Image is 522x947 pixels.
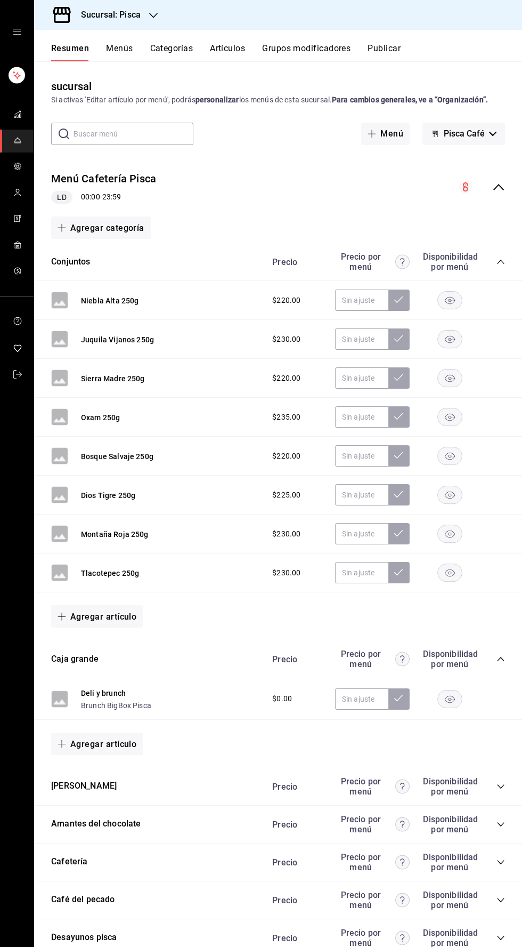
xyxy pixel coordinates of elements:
[51,95,195,104] font: Si activas 'Editar artículo por menú', podrás
[51,256,91,267] font: Conjuntos
[70,612,136,622] font: Agregar artículo
[272,782,297,792] font: Precio
[81,567,139,579] button: Tlacotepec 250g
[272,335,300,343] font: $230.00
[272,857,297,868] font: Precio
[102,192,121,201] font: 23:59
[81,451,153,462] button: Bosque Salvaje 250g
[100,192,102,201] font: -
[81,295,138,307] button: Niebla Alta 250g
[361,123,410,145] button: Menú
[51,780,117,792] button: [PERSON_NAME]
[51,80,92,93] font: sucursal
[496,655,505,663] button: colapsar-categoría-fila
[81,414,120,422] font: Oxam 250g
[368,43,401,53] font: Publicar
[272,529,300,538] font: $230.00
[423,814,478,834] font: Disponibilidad por menú
[332,95,488,104] font: Para cambios generales, ve a “Organización”.
[423,852,478,872] font: Disponibilidad por menú
[272,933,297,943] font: Precio
[335,523,388,544] input: Sin ajuste
[13,28,21,36] button: cajón abierto
[272,257,297,267] font: Precio
[81,336,154,344] font: Juquila Vijanos 250g
[272,491,300,499] font: $225.00
[51,173,156,186] font: Menú Cafetería Pisca
[195,95,239,104] font: personalizar
[335,290,388,311] input: Sin ajuste
[335,688,388,710] input: Sin ajuste
[51,653,99,665] button: Caja grande
[210,43,245,53] font: Artículos
[272,296,300,304] font: $220.00
[81,297,138,306] font: Niebla Alta 250g
[81,492,135,500] font: Dios Tigre 250g
[341,649,381,669] font: Precio por menú
[341,890,381,910] font: Precio por menú
[51,932,117,944] button: Desayunos pisca
[335,328,388,350] input: Sin ajuste
[81,334,154,346] button: Juquila Vijanos 250g
[341,776,381,797] font: Precio por menú
[51,819,141,829] font: Amantes del chocolate
[341,852,381,872] font: Precio por menú
[34,162,522,213] div: colapsar-fila-del-menú
[496,820,505,829] button: colapsar-categoría-fila
[51,216,151,239] button: Agregar categoría
[51,43,89,53] font: Resumen
[81,689,126,698] font: Deli y brunch
[335,367,388,389] input: Sin ajuste
[81,192,100,201] font: 00:00
[81,699,151,711] button: Brunch BigBox Pisca
[81,569,139,578] font: Tlacotepec 250g
[335,484,388,505] input: Sin ajuste
[81,687,126,699] button: Deli y brunch
[51,933,117,943] font: Desayunos pisca
[335,445,388,467] input: Sin ajuste
[81,701,151,710] font: Brunch BigBox Pisca
[423,649,478,669] font: Disponibilidad por menú
[51,818,141,830] button: Amantes del chocolate
[272,654,297,664] font: Precio
[51,654,99,664] font: Caja grande
[150,43,193,53] font: Categorías
[272,374,300,382] font: $220.00
[51,733,143,755] button: Agregar artículo
[51,856,88,868] button: Cafetería
[81,373,145,384] button: Sierra Madre 250g
[51,895,115,905] font: Café del pecado
[81,412,120,423] button: Oxam 250g
[423,890,478,910] font: Disponibilidad por menú
[496,258,505,266] button: colapsar-categoría-fila
[70,223,144,233] font: Agregar categoría
[70,739,136,749] font: Agregar artículo
[272,452,300,460] font: $220.00
[81,531,149,539] font: Montaña Roja 250g
[239,95,332,104] font: los menús de esta sucursal.
[341,252,381,272] font: Precio por menú
[51,171,156,187] button: Menú Cafetería Pisca
[57,193,66,202] font: LD
[272,694,292,703] font: $0.00
[51,43,522,61] div: pestañas de navegación
[335,406,388,428] input: Sin ajuste
[272,895,297,905] font: Precio
[81,375,145,383] font: Sierra Madre 250g
[262,43,350,53] font: Grupos modificadores
[496,934,505,942] button: colapsar-categoría-fila
[81,528,149,540] button: Montaña Roja 250g
[423,776,478,797] font: Disponibilidad por menú
[51,256,91,268] button: Conjuntos
[335,562,388,583] input: Sin ajuste
[106,43,133,53] font: Menús
[51,894,115,906] button: Café del pecado
[81,489,135,501] button: Dios Tigre 250g
[51,857,88,867] font: Cafetería
[272,413,300,421] font: $235.00
[444,129,485,139] font: Pisca Café
[496,782,505,791] button: colapsar-categoría-fila
[496,858,505,866] button: colapsar-categoría-fila
[272,820,297,830] font: Precio
[51,605,143,628] button: Agregar artículo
